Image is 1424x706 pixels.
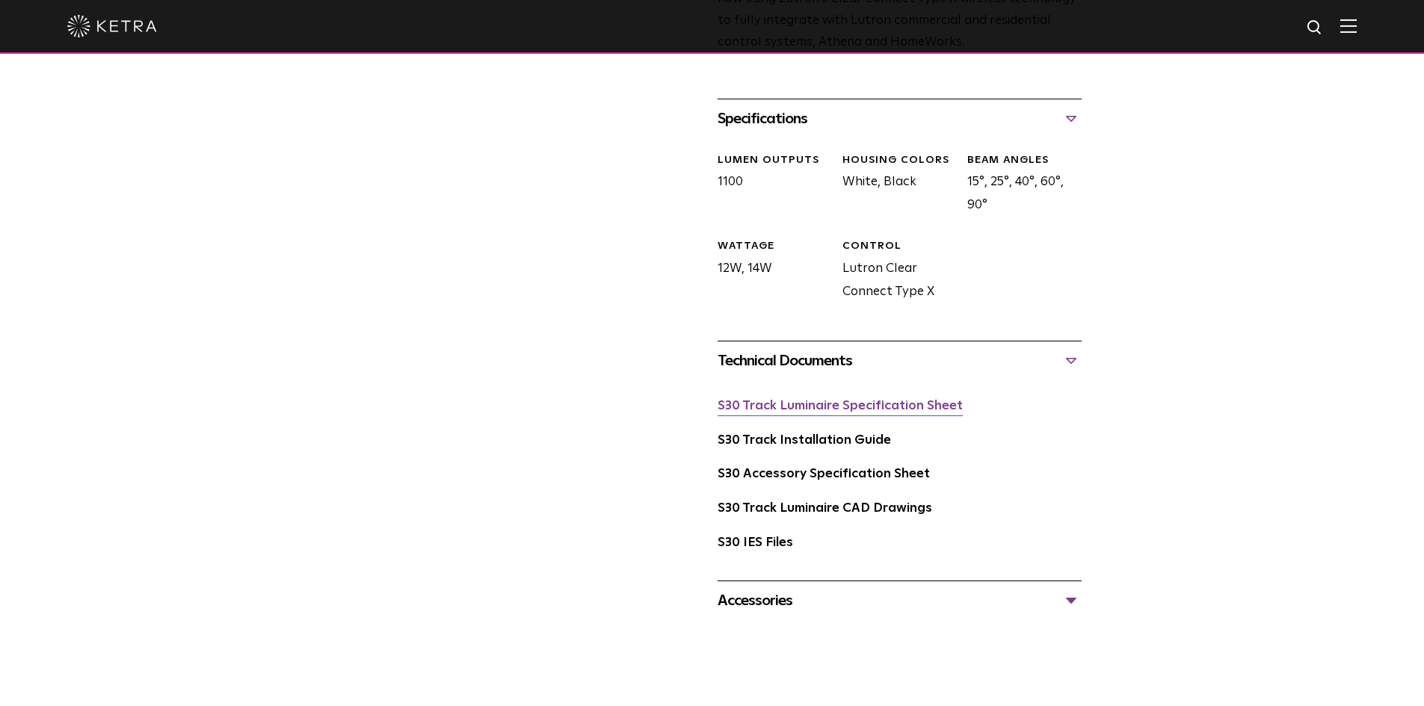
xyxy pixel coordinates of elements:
[718,400,963,412] a: S30 Track Luminaire Specification Sheet
[718,468,930,480] a: S30 Accessory Specification Sheet
[1306,19,1325,37] img: search icon
[967,153,1081,168] div: BEAM ANGLES
[706,153,831,217] div: 1100
[718,349,1082,373] div: Technical Documents
[718,536,793,549] a: S30 IES Files
[718,434,891,447] a: S30 Track Installation Guide
[718,153,831,168] div: LUMEN OUTPUTS
[67,15,157,37] img: ketra-logo-2019-white
[831,239,956,303] div: Lutron Clear Connect Type X
[718,107,1082,131] div: Specifications
[842,239,956,254] div: CONTROL
[718,502,932,515] a: S30 Track Luminaire CAD Drawings
[718,589,1082,613] div: Accessories
[718,239,831,254] div: WATTAGE
[1340,19,1357,33] img: Hamburger%20Nav.svg
[706,239,831,303] div: 12W, 14W
[831,153,956,217] div: White, Black
[842,153,956,168] div: HOUSING COLORS
[956,153,1081,217] div: 15°, 25°, 40°, 60°, 90°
